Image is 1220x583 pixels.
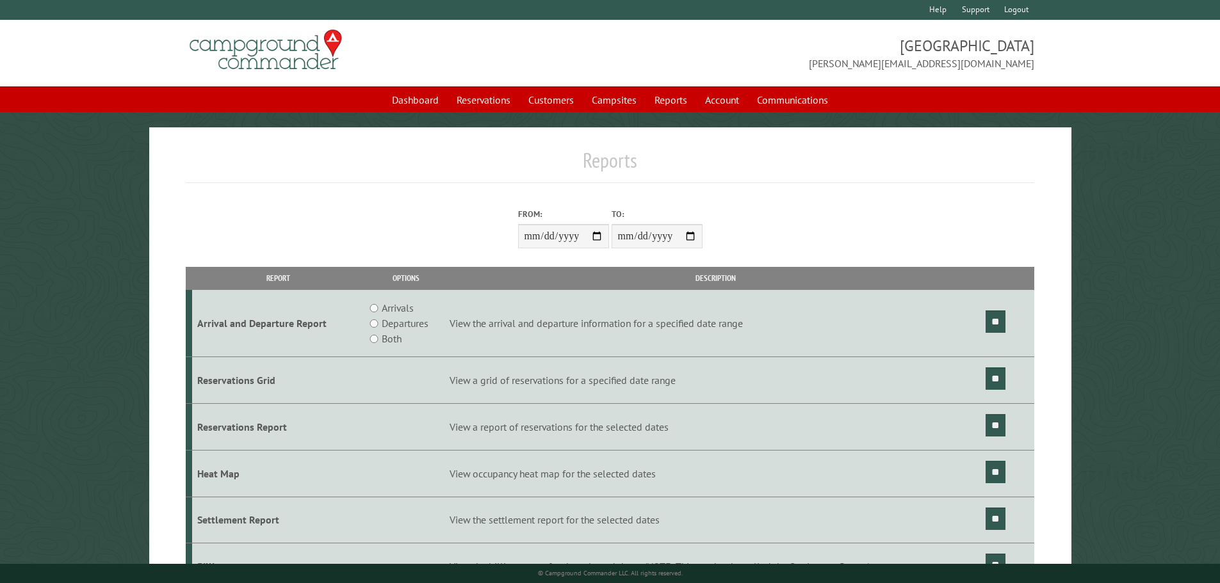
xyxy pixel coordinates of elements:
[448,290,984,357] td: View the arrival and departure information for a specified date range
[612,208,703,220] label: To:
[449,88,518,112] a: Reservations
[192,267,364,289] th: Report
[518,208,609,220] label: From:
[584,88,644,112] a: Campsites
[364,267,447,289] th: Options
[749,88,836,112] a: Communications
[384,88,446,112] a: Dashboard
[647,88,695,112] a: Reports
[186,25,346,75] img: Campground Commander
[538,569,683,577] small: © Campground Commander LLC. All rights reserved.
[382,331,402,346] label: Both
[382,300,414,315] label: Arrivals
[448,497,984,543] td: View the settlement report for the selected dates
[448,403,984,450] td: View a report of reservations for the selected dates
[192,497,364,543] td: Settlement Report
[448,357,984,404] td: View a grid of reservations for a specified date range
[448,267,984,289] th: Description
[448,450,984,497] td: View occupancy heat map for the selected dates
[610,35,1035,71] span: [GEOGRAPHIC_DATA] [PERSON_NAME][EMAIL_ADDRESS][DOMAIN_NAME]
[192,403,364,450] td: Reservations Report
[192,450,364,497] td: Heat Map
[521,88,582,112] a: Customers
[192,290,364,357] td: Arrival and Departure Report
[697,88,747,112] a: Account
[186,148,1035,183] h1: Reports
[192,357,364,404] td: Reservations Grid
[382,315,428,331] label: Departures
